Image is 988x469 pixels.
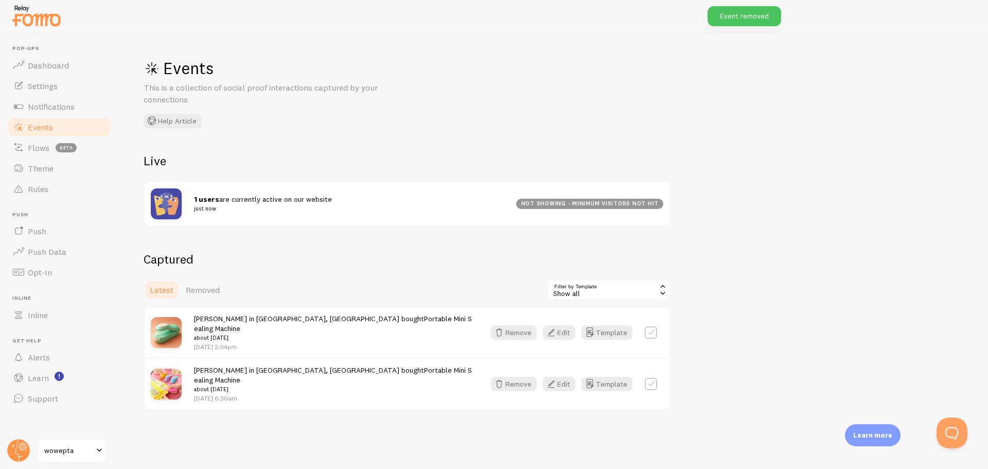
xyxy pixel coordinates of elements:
[6,262,112,283] a: Opt-In
[543,377,575,391] button: Edit
[6,117,112,137] a: Events
[28,81,58,91] span: Settings
[543,325,575,340] button: Edit
[194,314,472,343] span: [PERSON_NAME] in [GEOGRAPHIC_DATA], [GEOGRAPHIC_DATA] bought
[186,285,220,295] span: Removed
[581,377,632,391] button: Template
[6,96,112,117] a: Notifications
[28,184,48,194] span: Rules
[151,369,182,399] img: 6624008280_small.jpg
[144,251,671,267] h2: Captured
[12,212,112,218] span: Push
[28,143,49,153] span: Flows
[151,188,182,219] img: pageviews.png
[516,199,663,209] div: not showing - minimum visitors not hit
[194,366,472,385] a: Portable Mini Sealing Machine
[543,377,581,391] a: Edit
[6,76,112,96] a: Settings
[151,317,182,348] img: ChatGPT_Image_Aug_18_2025_01_11_12_PM_small.png
[28,163,54,173] span: Theme
[194,366,472,394] span: [PERSON_NAME] in [GEOGRAPHIC_DATA], [GEOGRAPHIC_DATA] bought
[28,373,49,383] span: Learn
[28,310,48,320] span: Inline
[6,241,112,262] a: Push Data
[194,342,472,351] p: [DATE] 2:04pm
[28,247,66,257] span: Push Data
[144,82,391,106] p: This is a collection of social proof interactions captured by your connections
[6,158,112,179] a: Theme
[194,195,219,204] strong: 1 users
[937,418,967,448] iframe: Help Scout Beacon - Open
[55,372,64,381] svg: <p>Watch New Feature Tutorials!</p>
[581,325,632,340] button: Template
[194,314,472,333] a: Portable Mini Sealing Machine
[6,368,112,388] a: Learn
[150,285,173,295] span: Latest
[12,295,112,302] span: Inline
[491,377,537,391] button: Remove
[6,221,112,241] a: Push
[6,179,112,199] a: Rules
[194,204,504,213] small: just now
[845,424,901,446] div: Learn more
[28,122,53,132] span: Events
[180,280,226,300] a: Removed
[12,338,112,344] span: Get Help
[44,444,93,457] span: wowepta
[144,114,202,128] button: Help Article
[194,385,472,394] small: about [DATE]
[547,280,671,300] div: Show all
[28,267,52,277] span: Opt-In
[194,195,504,214] span: are currently active on our website
[56,143,77,152] span: beta
[28,226,46,236] span: Push
[37,438,107,463] a: wowepta
[708,6,781,26] div: Event removed
[491,325,537,340] button: Remove
[28,393,58,404] span: Support
[6,388,112,409] a: Support
[28,101,75,112] span: Notifications
[144,280,180,300] a: Latest
[12,45,112,52] span: Pop-ups
[194,394,472,403] p: [DATE] 6:30am
[194,333,472,342] small: about [DATE]
[6,137,112,158] a: Flows beta
[6,347,112,368] a: Alerts
[144,153,671,169] h2: Live
[6,305,112,325] a: Inline
[6,55,112,76] a: Dashboard
[28,60,69,71] span: Dashboard
[144,58,452,79] h1: Events
[28,352,50,362] span: Alerts
[853,430,892,440] p: Learn more
[543,325,581,340] a: Edit
[11,3,62,29] img: fomo-relay-logo-orange.svg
